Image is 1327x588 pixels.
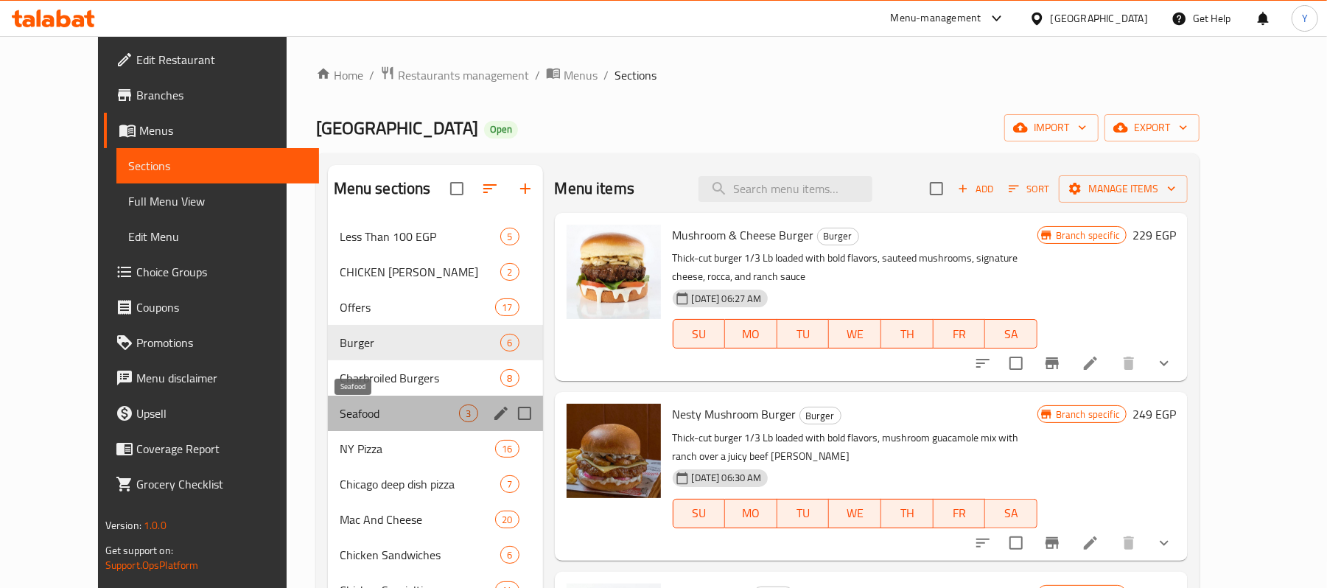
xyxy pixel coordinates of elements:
span: Chicken Sandwiches [340,546,501,564]
span: Coupons [136,298,308,316]
a: Menu disclaimer [104,360,320,396]
span: Open [484,123,518,136]
span: Menus [139,122,308,139]
button: import [1004,114,1099,141]
span: 17 [496,301,518,315]
span: Add [956,181,995,197]
a: Branches [104,77,320,113]
span: Add item [952,178,999,200]
span: Edit Restaurant [136,51,308,69]
span: Sections [128,157,308,175]
button: TH [881,499,934,528]
span: Grocery Checklist [136,475,308,493]
span: TU [783,503,824,524]
span: Branch specific [1050,228,1126,242]
a: Coverage Report [104,431,320,466]
button: Add section [508,171,543,206]
span: Mac And Cheese [340,511,496,528]
span: 8 [501,371,518,385]
span: [DATE] 06:27 AM [686,292,768,306]
span: CHICKEN [PERSON_NAME] [340,263,501,281]
span: 2 [501,265,518,279]
button: Sort [1005,178,1053,200]
div: Burger6 [328,325,543,360]
a: Edit Restaurant [104,42,320,77]
span: TU [783,323,824,345]
div: items [495,511,519,528]
button: Branch-specific-item [1034,346,1070,381]
a: Edit Menu [116,219,320,254]
img: Nesty Mushroom Burger [567,404,661,498]
span: 6 [501,336,518,350]
p: Thick-cut burger 1/3 Lb loaded with bold flavors, mushroom guacamole mix with ranch over a juicy ... [673,429,1037,466]
div: items [495,440,519,458]
h6: 249 EGP [1132,404,1176,424]
a: Full Menu View [116,183,320,219]
span: Full Menu View [128,192,308,210]
a: Coupons [104,290,320,325]
a: Restaurants management [380,66,529,85]
span: Restaurants management [398,66,529,84]
div: items [495,298,519,316]
a: Choice Groups [104,254,320,290]
button: WE [829,499,881,528]
div: Burger [340,334,501,351]
span: Select section [921,173,952,204]
button: Add [952,178,999,200]
div: [GEOGRAPHIC_DATA] [1051,10,1148,27]
span: NY Pizza [340,440,496,458]
h6: 229 EGP [1132,225,1176,245]
span: 5 [501,230,518,244]
svg: Show Choices [1155,354,1173,372]
a: Grocery Checklist [104,466,320,502]
span: [GEOGRAPHIC_DATA] [316,111,478,144]
span: SA [991,503,1032,524]
span: Offers [340,298,496,316]
button: Manage items [1059,175,1188,203]
div: items [500,263,519,281]
a: Menus [104,113,320,148]
span: 6 [501,548,518,562]
div: Seafood3edit [328,396,543,431]
span: Promotions [136,334,308,351]
button: TH [881,319,934,349]
p: Thick-cut burger 1/3 Lb loaded with bold flavors, sauteed mushrooms, signature cheese, rocca, and... [673,249,1037,286]
span: Menu disclaimer [136,369,308,387]
div: items [500,546,519,564]
span: Sections [615,66,657,84]
div: CHICKEN [PERSON_NAME]2 [328,254,543,290]
li: / [603,66,609,84]
span: MO [731,323,771,345]
button: TU [777,499,830,528]
span: 16 [496,442,518,456]
div: Chicken Sandwiches6 [328,537,543,573]
a: Sections [116,148,320,183]
li: / [369,66,374,84]
span: Edit Menu [128,228,308,245]
span: SU [679,323,720,345]
span: export [1116,119,1188,137]
button: show more [1146,346,1182,381]
span: 20 [496,513,518,527]
a: Home [316,66,363,84]
span: Sort sections [472,171,508,206]
span: WE [835,503,875,524]
button: SU [673,499,726,528]
span: Less Than 100 EGP [340,228,501,245]
span: 7 [501,477,518,491]
button: sort-choices [965,525,1001,561]
span: Charbroiled Burgers [340,369,501,387]
a: Edit menu item [1082,354,1099,372]
button: SA [985,319,1037,349]
span: [DATE] 06:30 AM [686,471,768,485]
h2: Menu sections [334,178,431,200]
nav: breadcrumb [316,66,1200,85]
div: Burger [817,228,859,245]
div: Offers17 [328,290,543,325]
div: NY Pizza16 [328,431,543,466]
span: Branches [136,86,308,104]
div: Charbroiled Burgers8 [328,360,543,396]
